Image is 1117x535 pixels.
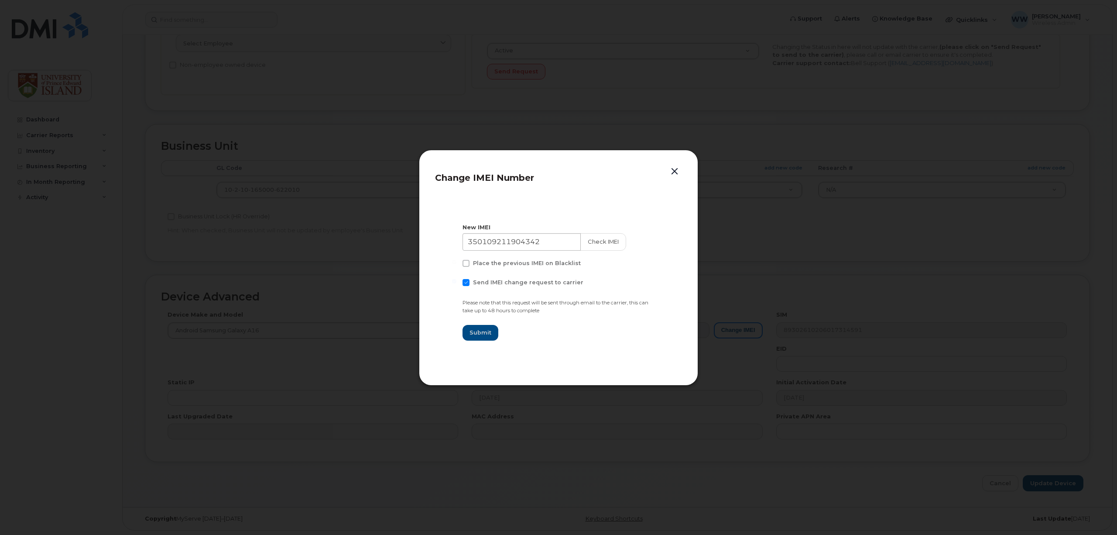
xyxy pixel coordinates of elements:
span: Submit [469,328,491,337]
span: Place the previous IMEI on Blacklist [473,260,581,266]
small: Please note that this request will be sent through email to the carrier, this can take up to 48 h... [463,300,648,314]
span: Change IMEI Number [435,173,534,183]
div: New IMEI [463,223,654,231]
span: Send IMEI change request to carrier [473,279,583,286]
input: Send IMEI change request to carrier [452,279,456,283]
button: Submit [463,325,498,341]
button: Check IMEI [580,233,626,251]
input: Place the previous IMEI on Blacklist [452,260,456,264]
